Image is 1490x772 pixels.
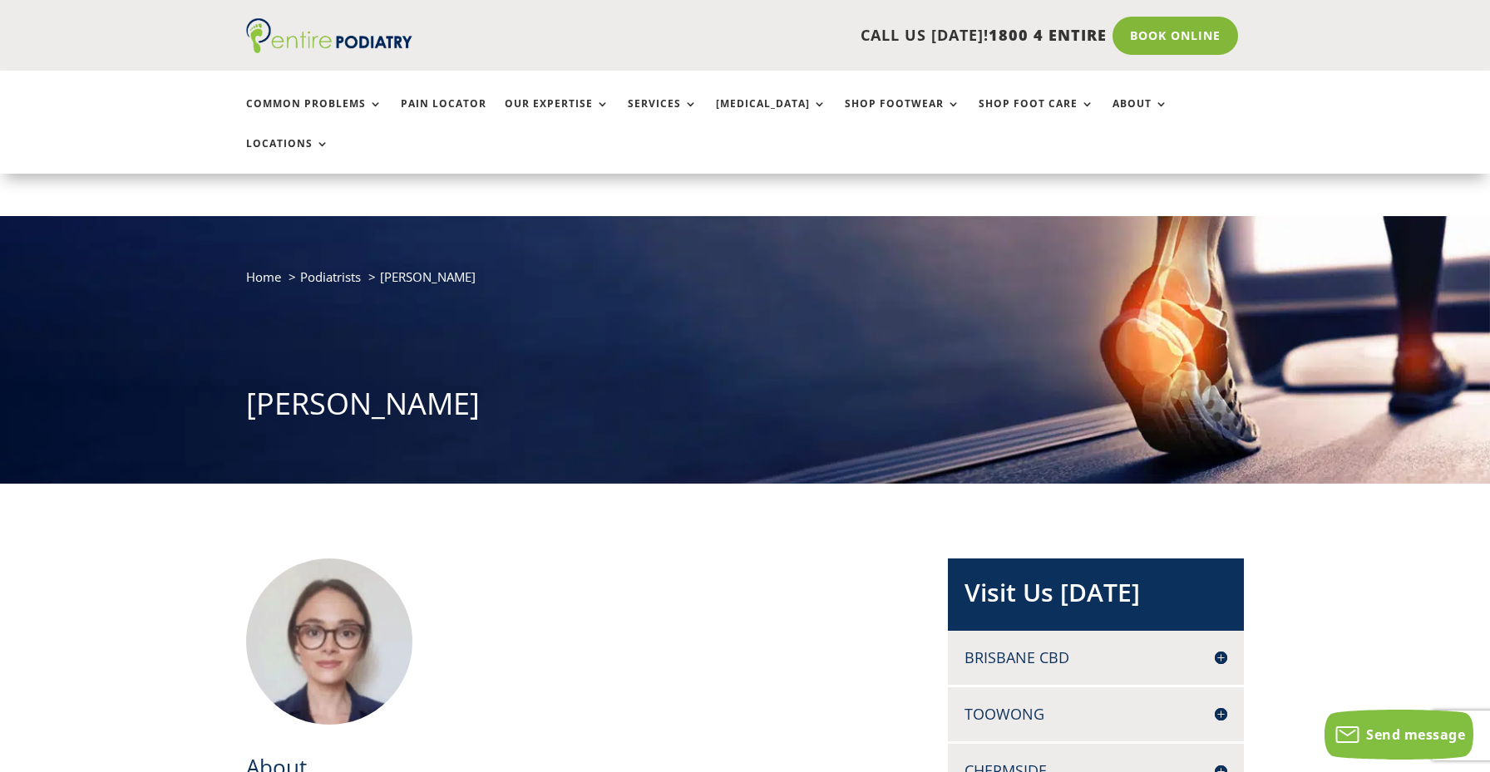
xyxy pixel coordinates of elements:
a: Book Online [1113,17,1238,55]
a: Common Problems [246,98,382,134]
a: Pain Locator [401,98,486,134]
span: [PERSON_NAME] [380,268,476,285]
h1: [PERSON_NAME] [246,383,1244,433]
a: Shop Foot Care [979,98,1094,134]
a: Home [246,268,281,285]
span: Send message [1366,725,1465,744]
img: logo (1) [246,18,412,53]
a: Shop Footwear [845,98,960,134]
span: 1800 4 ENTIRE [989,25,1107,45]
a: Services [628,98,698,134]
h4: Toowong [965,704,1227,725]
a: [MEDICAL_DATA] [716,98,826,134]
h2: Visit Us [DATE] [965,575,1227,618]
nav: breadcrumb [246,266,1244,300]
h4: Brisbane CBD [965,647,1227,668]
p: CALL US [DATE]! [476,25,1107,47]
a: About [1113,98,1168,134]
a: Podiatrists [300,268,361,285]
a: Entire Podiatry [246,40,412,57]
a: Our Expertise [505,98,609,134]
img: Caris-Galvin-350×350 [246,558,412,725]
button: Send message [1325,710,1473,760]
a: Locations [246,138,329,174]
